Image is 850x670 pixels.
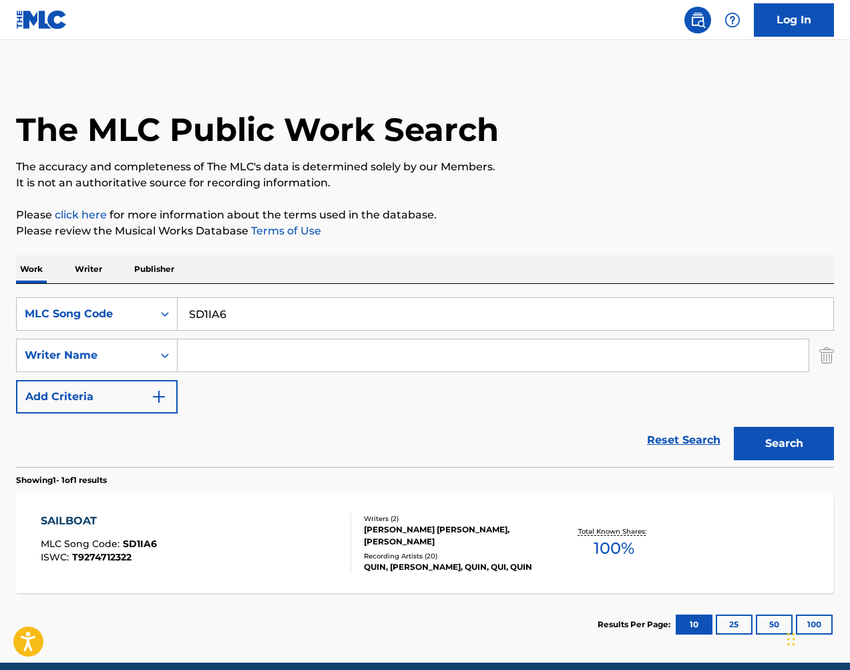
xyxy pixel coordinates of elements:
[819,339,834,372] img: Delete Criterion
[16,380,178,413] button: Add Criteria
[690,12,706,28] img: search
[41,538,123,550] span: MLC Song Code :
[16,297,834,467] form: Search Form
[248,224,321,237] a: Terms of Use
[364,561,546,573] div: QUIN, [PERSON_NAME], QUIN, QUI, QUIN
[756,615,793,635] button: 50
[640,426,727,455] a: Reset Search
[364,524,546,548] div: [PERSON_NAME] [PERSON_NAME], [PERSON_NAME]
[578,526,650,536] p: Total Known Shares:
[55,208,107,221] a: click here
[71,255,106,283] p: Writer
[16,493,834,593] a: SAILBOATMLC Song Code:SD1IA6ISWC:T9274712322Writers (2)[PERSON_NAME] [PERSON_NAME], [PERSON_NAME]...
[676,615,712,635] button: 10
[130,255,178,283] p: Publisher
[734,427,834,460] button: Search
[16,255,47,283] p: Work
[16,223,834,239] p: Please review the Musical Works Database
[25,347,145,363] div: Writer Name
[598,619,674,631] p: Results Per Page:
[41,551,72,563] span: ISWC :
[16,207,834,223] p: Please for more information about the terms used in the database.
[724,12,740,28] img: help
[364,514,546,524] div: Writers ( 2 )
[16,175,834,191] p: It is not an authoritative source for recording information.
[787,619,795,659] div: Drag
[72,551,132,563] span: T9274712322
[16,474,107,486] p: Showing 1 - 1 of 1 results
[783,606,850,670] iframe: Chat Widget
[719,7,746,33] div: Help
[594,536,634,560] span: 100 %
[364,551,546,561] div: Recording Artists ( 20 )
[25,306,145,322] div: MLC Song Code
[123,538,157,550] span: SD1IA6
[716,615,753,635] button: 25
[16,10,67,29] img: MLC Logo
[16,159,834,175] p: The accuracy and completeness of The MLC's data is determined solely by our Members.
[754,3,834,37] a: Log In
[16,110,499,150] h1: The MLC Public Work Search
[684,7,711,33] a: Public Search
[41,513,157,529] div: SAILBOAT
[151,389,167,405] img: 9d2ae6d4665cec9f34b9.svg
